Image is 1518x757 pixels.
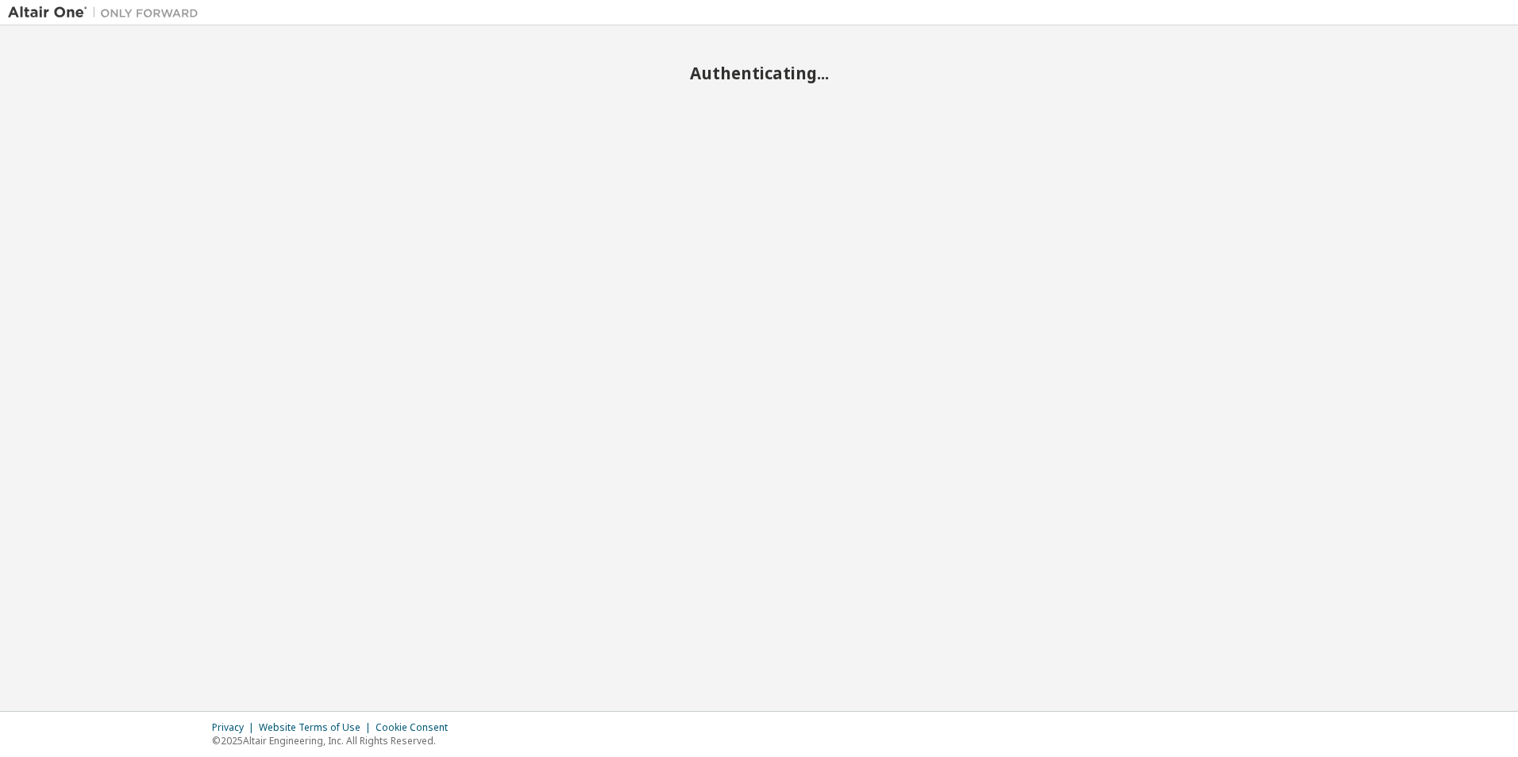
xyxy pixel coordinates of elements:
[259,721,376,734] div: Website Terms of Use
[212,734,457,747] p: © 2025 Altair Engineering, Inc. All Rights Reserved.
[8,5,206,21] img: Altair One
[8,63,1510,83] h2: Authenticating...
[376,721,457,734] div: Cookie Consent
[212,721,259,734] div: Privacy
